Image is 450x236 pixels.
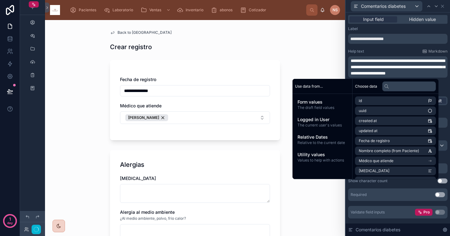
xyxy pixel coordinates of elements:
[297,158,347,163] span: Values to help with actions
[209,4,237,16] a: abonos
[422,49,447,54] a: Markdown
[428,49,447,54] span: Markdown
[120,160,144,169] h1: Alergias
[297,151,347,158] span: Utility values
[297,140,347,145] span: Relative to the current date
[423,210,430,215] span: Pro
[297,134,347,140] span: Relative Dates
[139,4,174,16] a: Ventas
[7,218,13,227] p: day
[128,115,159,120] span: [PERSON_NAME]
[297,123,347,128] span: The current user's values
[120,111,270,124] button: Select Button
[295,84,323,89] span: Use data from...
[9,216,11,222] p: 1
[110,43,152,51] h1: Crear registro
[292,94,352,168] div: scrollable content
[297,116,347,123] span: Logged in User
[297,105,347,110] span: The draft field values
[356,227,400,233] span: Comentarios diabetes
[409,16,436,23] span: Hidden value
[348,178,387,183] div: Show character count
[65,3,306,17] div: scrollable content
[297,99,347,105] span: Form values
[186,8,203,13] span: Inventario
[238,4,271,16] a: Cotizador
[120,176,156,181] span: [MEDICAL_DATA]
[348,26,358,31] label: Label
[361,3,406,9] span: Comentarios diabetes
[120,77,156,82] span: Fecha de registro
[125,114,168,121] button: Unselect 3
[348,49,364,54] label: Help text
[68,4,101,16] a: Pacientes
[149,8,161,13] span: Ventas
[351,210,385,215] div: Validate field inputs
[355,84,377,89] span: Choose data
[50,5,60,15] img: App logo
[175,4,208,16] a: Inventario
[117,30,172,35] span: Back to [GEOGRAPHIC_DATA]
[363,16,384,23] span: Input field
[110,30,172,35] a: Back to [GEOGRAPHIC_DATA]
[351,192,367,197] div: Required
[120,103,162,108] span: Médico que atiende
[79,8,96,13] span: Pacientes
[332,8,338,13] span: NS
[102,4,137,16] a: Laboratorio
[351,1,422,12] button: Comentarios diabetes
[249,8,266,13] span: Cotizador
[120,216,186,221] span: ¿Al medio ambiente, polvo, frio calor?
[120,209,175,215] span: Alergia al medio ambiente
[220,8,232,13] span: abonos
[112,8,133,13] span: Laboratorio
[348,56,447,78] div: scrollable content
